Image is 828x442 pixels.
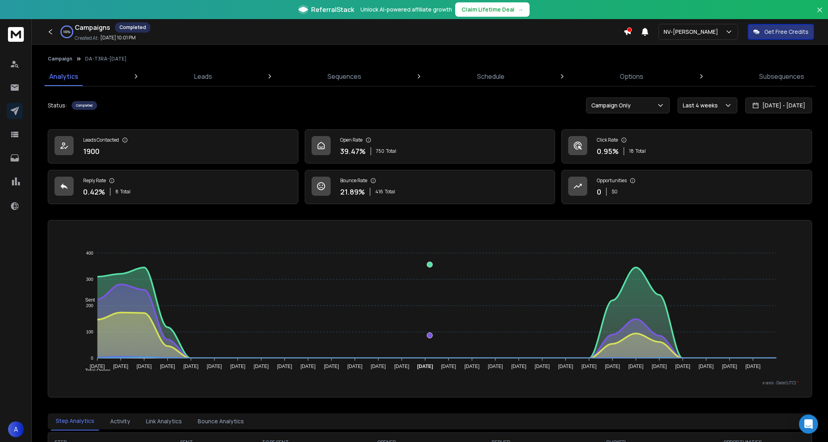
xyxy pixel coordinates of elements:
button: Bounce Analytics [193,413,249,430]
tspan: [DATE] [324,364,339,369]
p: Created At: [75,35,99,41]
tspan: [DATE] [511,364,526,369]
button: Activity [105,413,135,430]
tspan: [DATE] [207,364,222,369]
tspan: [DATE] [558,364,573,369]
p: 0.42 % [83,186,105,197]
div: Open Intercom Messenger [799,415,818,434]
span: Total [120,189,131,195]
a: Bounce Rate21.89%416Total [305,170,555,204]
span: ReferralStack [311,5,354,14]
button: Close banner [814,5,825,24]
p: x-axis : Date(UTC) [61,380,799,386]
p: Open Rate [340,137,362,143]
a: Click Rate0.95%18Total [561,129,812,164]
a: Open Rate39.47%750Total [305,129,555,164]
span: 8 [115,189,119,195]
tspan: 0 [91,356,94,360]
a: Analytics [45,67,83,86]
a: Reply Rate0.42%8Total [48,170,298,204]
tspan: [DATE] [301,364,316,369]
p: Status: [48,101,67,109]
p: Reply Rate [83,177,106,184]
button: [DATE] - [DATE] [745,97,812,113]
tspan: 400 [86,251,94,255]
tspan: [DATE] [394,364,409,369]
h1: Campaigns [75,23,110,32]
p: Unlock AI-powered affiliate growth [360,6,452,14]
p: Leads Contacted [83,137,119,143]
tspan: [DATE] [722,364,737,369]
p: NV-[PERSON_NAME] [664,28,721,36]
div: Completed [72,101,97,110]
button: Step Analytics [51,412,99,430]
p: Last 4 weeks [683,101,721,109]
p: $ 0 [612,189,618,195]
p: 0 [597,186,601,197]
tspan: [DATE] [347,364,362,369]
tspan: [DATE] [465,364,480,369]
tspan: [DATE] [488,364,503,369]
a: Leads Contacted1900 [48,129,298,164]
tspan: [DATE] [605,364,620,369]
span: 18 [629,148,634,154]
p: Schedule [477,72,505,81]
button: A [8,421,24,437]
span: Total Opens [79,368,111,374]
tspan: [DATE] [535,364,550,369]
p: DA-T3RA-[DATE] [85,56,127,62]
tspan: [DATE] [699,364,714,369]
tspan: [DATE] [254,364,269,369]
span: 416 [375,189,383,195]
p: 100 % [63,29,70,34]
p: Campaign Only [591,101,634,109]
div: Completed [115,22,150,33]
p: Bounce Rate [340,177,367,184]
tspan: [DATE] [137,364,152,369]
p: [DATE] 10:01 PM [100,35,136,41]
tspan: 100 [86,329,94,334]
tspan: [DATE] [652,364,667,369]
p: Opportunities [597,177,627,184]
tspan: [DATE] [230,364,245,369]
span: Total [386,148,396,154]
button: Claim Lifetime Deal→ [455,2,530,17]
p: Subsequences [759,72,804,81]
p: 21.89 % [340,186,365,197]
tspan: [DATE] [160,364,175,369]
p: 1900 [83,146,99,157]
tspan: [DATE] [746,364,761,369]
p: Options [620,72,643,81]
tspan: [DATE] [277,364,292,369]
p: Click Rate [597,137,618,143]
a: Subsequences [754,67,809,86]
span: 750 [376,148,384,154]
a: Opportunities0$0 [561,170,812,204]
tspan: [DATE] [582,364,597,369]
a: Sequences [323,67,366,86]
p: 0.95 % [597,146,619,157]
p: Analytics [49,72,78,81]
a: Schedule [472,67,509,86]
tspan: [DATE] [371,364,386,369]
button: Get Free Credits [748,24,814,40]
tspan: [DATE] [183,364,199,369]
span: → [518,6,523,14]
p: Leads [194,72,212,81]
p: 39.47 % [340,146,366,157]
a: Leads [189,67,217,86]
p: Sequences [327,72,361,81]
tspan: 200 [86,303,94,308]
tspan: [DATE] [113,364,129,369]
tspan: [DATE] [675,364,690,369]
tspan: [DATE] [417,364,433,369]
tspan: [DATE] [441,364,456,369]
p: Get Free Credits [764,28,809,36]
span: Sent [79,297,95,303]
tspan: [DATE] [90,364,105,369]
button: Link Analytics [141,413,187,430]
tspan: 300 [86,277,94,282]
a: Options [615,67,648,86]
span: Total [635,148,646,154]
